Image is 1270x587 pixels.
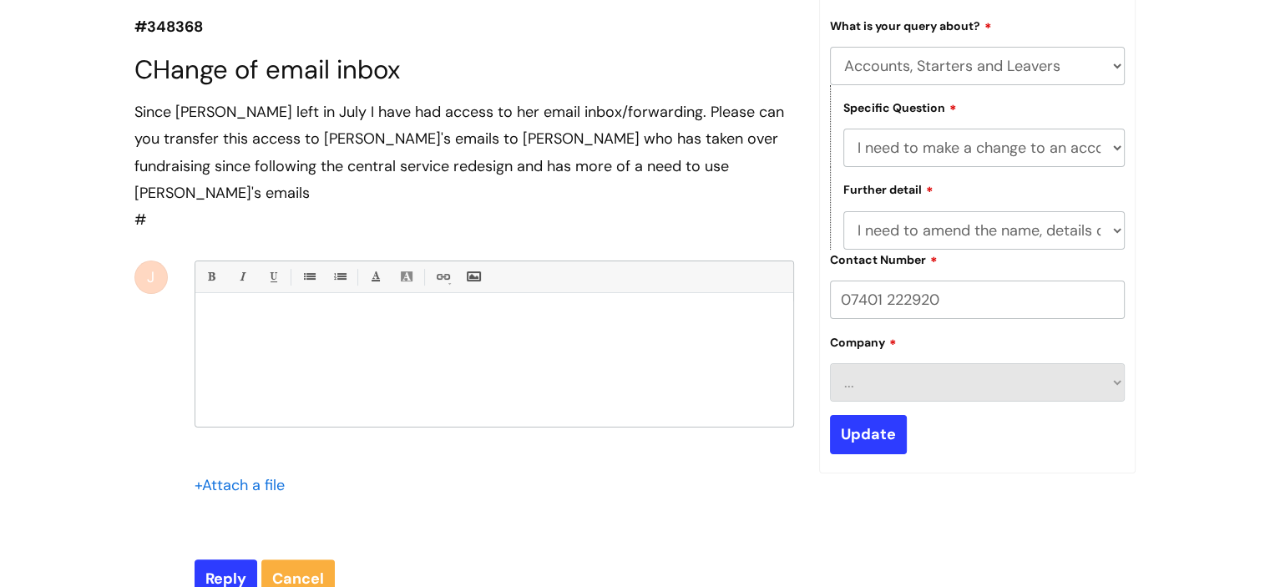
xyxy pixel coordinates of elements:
[843,180,934,197] label: Further detail
[830,333,897,350] label: Company
[298,266,319,287] a: • Unordered List (Ctrl-Shift-7)
[200,266,221,287] a: Bold (Ctrl-B)
[134,54,794,85] h1: CHange of email inbox
[396,266,417,287] a: Back Color
[329,266,350,287] a: 1. Ordered List (Ctrl-Shift-8)
[195,472,295,498] div: Attach a file
[262,266,283,287] a: Underline(Ctrl-U)
[134,99,794,234] div: #
[134,99,794,207] div: Since [PERSON_NAME] left in July I have had access to her email inbox/forwarding. Please can you ...
[830,415,907,453] input: Update
[365,266,386,287] a: Font Color
[134,13,794,40] p: #348368
[843,99,957,115] label: Specific Question
[231,266,252,287] a: Italic (Ctrl-I)
[463,266,483,287] a: Insert Image...
[432,266,453,287] a: Link
[134,261,168,294] div: J
[830,17,992,33] label: What is your query about?
[830,250,938,267] label: Contact Number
